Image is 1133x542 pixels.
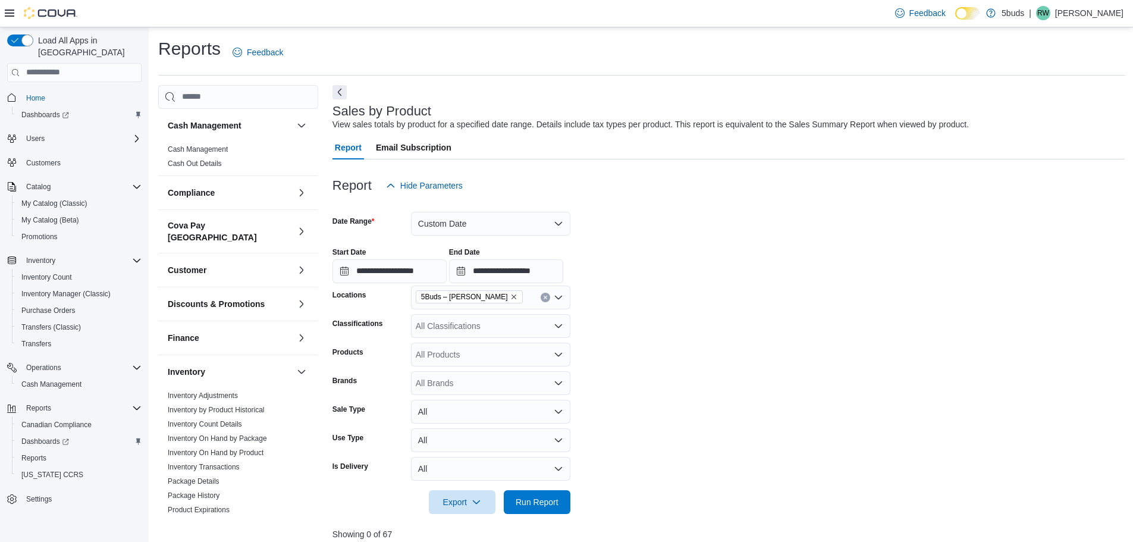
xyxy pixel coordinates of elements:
span: My Catalog (Classic) [21,199,87,208]
span: Inventory by Product Historical [168,405,265,415]
button: Users [2,130,146,147]
span: Load All Apps in [GEOGRAPHIC_DATA] [33,35,142,58]
span: My Catalog (Beta) [17,213,142,227]
button: Inventory [2,252,146,269]
a: Purchase Orders [17,303,80,318]
h3: Finance [168,332,199,344]
button: Promotions [12,228,146,245]
span: Operations [26,363,61,372]
a: Promotions [17,230,62,244]
h3: Inventory [168,366,205,378]
span: Purchase Orders [17,303,142,318]
button: Transfers [12,336,146,352]
a: Reports [17,451,51,465]
span: Cash Management [17,377,142,391]
label: Locations [332,290,366,300]
span: Transfers (Classic) [17,320,142,334]
span: Feedback [247,46,283,58]
a: Dashboards [17,434,74,449]
button: My Catalog (Beta) [12,212,146,228]
label: Products [332,347,363,357]
a: Package Details [168,477,219,485]
h3: Cash Management [168,120,241,131]
button: All [411,400,570,424]
span: Run Report [516,496,558,508]
span: Reports [26,403,51,413]
span: Catalog [21,180,142,194]
button: Cash Management [294,118,309,133]
span: Customers [21,155,142,170]
input: Dark Mode [955,7,980,20]
a: Transfers [17,337,56,351]
span: Feedback [909,7,946,19]
button: Open list of options [554,321,563,331]
button: Cova Pay [GEOGRAPHIC_DATA] [294,224,309,239]
span: Catalog [26,182,51,192]
span: RW [1037,6,1049,20]
button: Inventory Count [12,269,146,286]
label: Sale Type [332,405,365,414]
span: Reports [21,453,46,463]
p: 5buds [1002,6,1024,20]
button: Remove 5Buds – Warman from selection in this group [510,293,517,300]
button: Inventory [21,253,60,268]
span: Email Subscription [376,136,451,159]
button: Inventory [168,366,292,378]
button: Reports [2,400,146,416]
button: Compliance [294,186,309,200]
span: Users [21,131,142,146]
span: Hide Parameters [400,180,463,192]
span: Inventory Adjustments [168,391,238,400]
span: Settings [26,494,52,504]
button: All [411,428,570,452]
button: Home [2,89,146,106]
span: My Catalog (Beta) [21,215,79,225]
button: Catalog [21,180,55,194]
button: Compliance [168,187,292,199]
button: Export [429,490,495,514]
span: Operations [21,361,142,375]
input: Press the down key to open a popover containing a calendar. [332,259,447,283]
span: Transfers [21,339,51,349]
span: My Catalog (Classic) [17,196,142,211]
a: Product Expirations [168,506,230,514]
span: Dashboards [21,110,69,120]
button: Finance [168,332,292,344]
span: Washington CCRS [17,468,142,482]
label: Date Range [332,217,375,226]
a: Feedback [890,1,950,25]
p: Showing 0 of 67 [332,528,1125,540]
span: Transfers (Classic) [21,322,81,332]
a: Customers [21,156,65,170]
a: Transfers (Classic) [17,320,86,334]
span: Inventory [26,256,55,265]
button: Next [332,85,347,99]
button: Users [21,131,49,146]
button: Purchase Orders [12,302,146,319]
p: [PERSON_NAME] [1055,6,1123,20]
button: Hide Parameters [381,174,467,198]
span: Inventory Count [21,272,72,282]
button: Finance [294,331,309,345]
span: Package History [168,491,219,500]
span: Home [26,93,45,103]
span: Inventory Manager (Classic) [21,289,111,299]
span: Inventory Count [17,270,142,284]
button: Settings [2,490,146,507]
span: Dashboards [17,108,142,122]
p: | [1029,6,1031,20]
span: Canadian Compliance [21,420,92,430]
div: Cash Management [158,142,318,176]
label: Is Delivery [332,462,368,471]
span: Inventory Count Details [168,419,242,429]
img: Cova [24,7,77,19]
button: Custom Date [411,212,570,236]
span: Promotions [21,232,58,242]
span: Inventory [21,253,142,268]
a: Settings [21,492,57,506]
span: Customers [26,158,61,168]
div: View sales totals by product for a specified date range. Details include tax types per product. T... [332,118,969,131]
label: End Date [449,247,480,257]
a: Cash Out Details [168,159,222,168]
